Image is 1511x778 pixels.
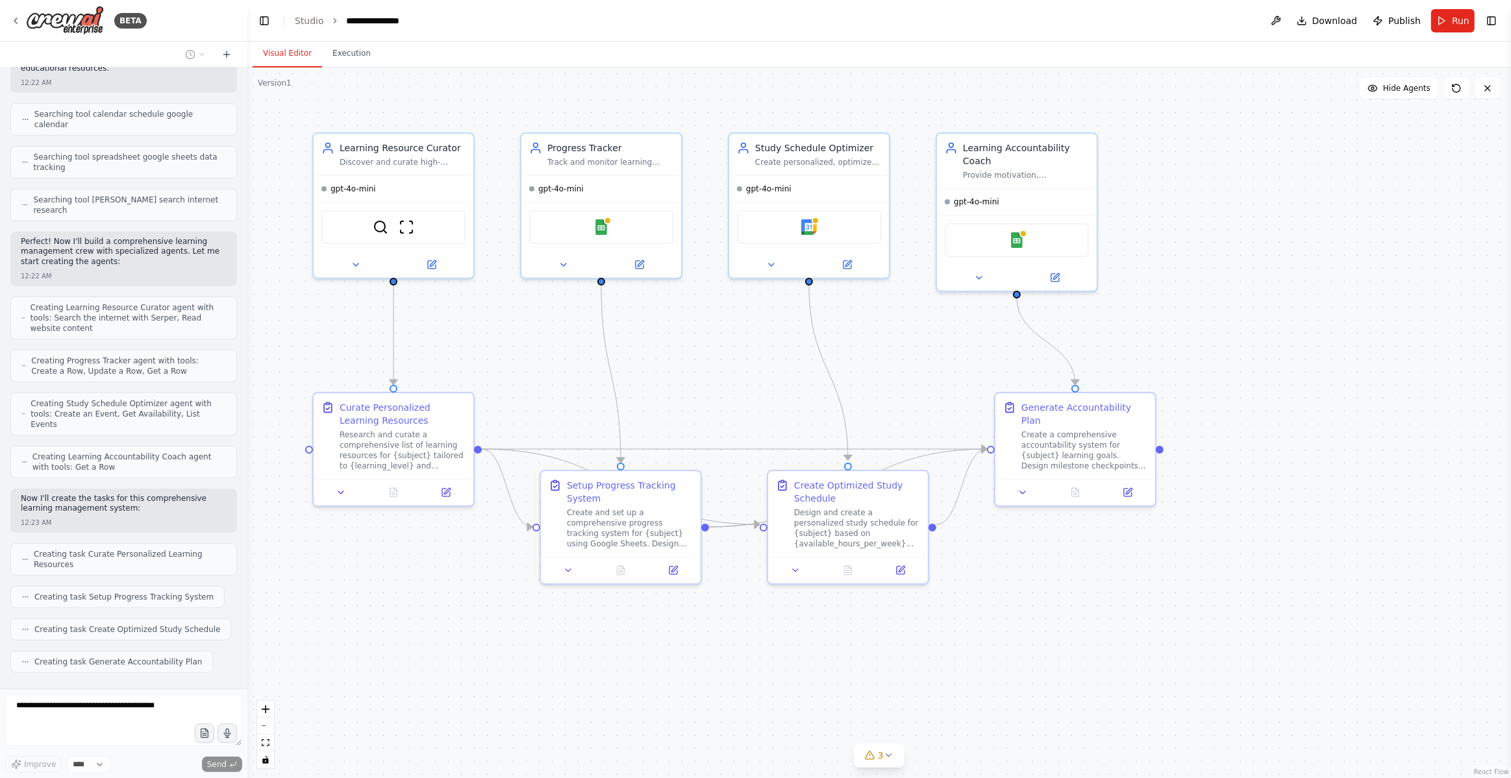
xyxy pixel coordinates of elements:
[255,12,273,30] button: Hide left sidebar
[34,657,202,667] span: Creating task Generate Accountability Plan
[340,401,466,427] div: Curate Personalized Learning Resources
[257,701,274,718] button: zoom in
[595,285,627,463] g: Edge from fd0a20b2-0499-4cc2-b0a0-8850c7b6af3f to 87e0b54b-b973-449f-9110-b550f992744e
[1009,232,1025,248] img: Google Sheets
[1010,298,1082,385] g: Edge from c04d2ecc-b2f0-4b81-9720-a403ad245eac to f553f14b-7b3d-4ece-a0ed-a948c2ee692e
[24,759,56,770] span: Improve
[1021,401,1147,427] div: Generate Accountability Plan
[34,624,220,635] span: Creating task Create Optimized Study Schedule
[794,479,920,505] div: Create Optimized Study Schedule
[1048,485,1103,500] button: No output available
[366,485,421,500] button: No output available
[767,470,929,585] div: Create Optimized Study ScheduleDesign and create a personalized study schedule for {subject} base...
[567,507,693,549] div: Create and set up a comprehensive progress tracking system for {subject} using Google Sheets. Des...
[810,257,884,273] button: Open in side panel
[603,257,676,273] button: Open in side panel
[1383,83,1430,93] span: Hide Agents
[878,749,884,762] span: 3
[34,109,226,130] span: Searching tool calendar schedule google calendar
[257,751,274,768] button: toggle interactivity
[963,170,1089,180] div: Provide motivation, accountability, and guidance to help maintain consistency with learning goals...
[257,718,274,735] button: zoom out
[180,47,211,62] button: Switch to previous chat
[755,141,881,154] div: Study Schedule Optimizer
[295,16,324,26] a: Studio
[21,271,51,281] div: 12:22 AM
[423,485,468,500] button: Open in side panel
[21,518,51,528] div: 12:23 AM
[1292,9,1363,32] button: Download
[709,443,987,533] g: Edge from 87e0b54b-b973-449f-9110-b550f992744e to f553f14b-7b3d-4ece-a0ed-a948c2ee692e
[32,452,226,472] span: Creating Learning Accountability Coach agent with tools: Get a Row
[651,563,695,578] button: Open in side panel
[1482,12,1501,30] button: Show right sidebar
[994,392,1156,507] div: Generate Accountability PlanCreate a comprehensive accountability system for {subject} learning g...
[593,563,649,578] button: No output available
[547,157,673,167] div: Track and monitor learning progress for {subject}, maintaining detailed records of completed less...
[218,723,237,743] button: Click to speak your automation idea
[26,6,104,35] img: Logo
[801,219,817,235] img: Google Calendar
[202,757,242,772] button: Send
[520,132,682,279] div: Progress TrackerTrack and monitor learning progress for {subject}, maintaining detailed records o...
[295,14,413,27] nav: breadcrumb
[340,157,466,167] div: Discover and curate high-quality, personalized learning resources for {subject} based on {learnin...
[963,141,1089,167] div: Learning Accountability Coach
[794,507,920,549] div: Design and create a personalized study schedule for {subject} based on {available_hours_per_week}...
[540,470,702,585] div: Setup Progress Tracking SystemCreate and set up a comprehensive progress tracking system for {sub...
[253,40,322,67] button: Visual Editor
[954,197,999,207] span: gpt-4o-mini
[340,430,466,471] div: Research and curate a comprehensive list of learning resources for {subject} tailored to {learnin...
[34,592,214,602] span: Creating task Setup Progress Tracking System
[195,723,214,743] button: Upload files
[373,219,388,235] img: SerperDevTool
[567,479,693,505] div: Setup Progress Tracking System
[1474,768,1509,775] a: React Flow attribution
[1018,270,1092,286] button: Open in side panel
[312,392,475,507] div: Curate Personalized Learning ResourcesResearch and curate a comprehensive list of learning resour...
[21,78,51,88] div: 12:22 AM
[5,756,62,773] button: Improve
[216,47,237,62] button: Start a new chat
[33,195,226,215] span: Searching tool [PERSON_NAME] search internet research
[312,132,475,279] div: Learning Resource CuratorDiscover and curate high-quality, personalized learning resources for {s...
[31,398,226,430] span: Creating Study Schedule Optimizer agent with tools: Create an Event, Get Availability, List Events
[399,219,414,235] img: ScrapeWebsiteTool
[538,184,584,194] span: gpt-4o-mini
[21,494,227,514] p: Now I'll create the tasks for this comprehensive learning management system:
[1105,485,1150,500] button: Open in side panel
[34,549,226,570] span: Creating task Curate Personalized Learning Resources
[1021,430,1147,471] div: Create a comprehensive accountability system for {subject} learning goals. Design milestone check...
[482,443,987,456] g: Edge from e480d359-50d8-4a9a-b9b1-61c99fbc0f19 to f553f14b-7b3d-4ece-a0ed-a948c2ee692e
[31,302,226,334] span: Creating Learning Resource Curator agent with tools: Search the internet with Serper, Read websit...
[387,285,400,385] g: Edge from d99f9b88-6c3f-4202-98d0-218853426b80 to e480d359-50d8-4a9a-b9b1-61c99fbc0f19
[31,356,226,376] span: Creating Progress Tracker agent with tools: Create a Row, Update a Row, Get a Row
[340,141,466,154] div: Learning Resource Curator
[821,563,876,578] button: No output available
[878,563,923,578] button: Open in side panel
[1452,14,1469,27] span: Run
[114,13,147,29] div: BETA
[593,219,609,235] img: Google Sheets
[728,132,890,279] div: Study Schedule OptimizerCreate personalized, optimized study schedules for {subject} based on {av...
[1312,14,1358,27] span: Download
[322,40,381,67] button: Execution
[257,701,274,768] div: React Flow controls
[755,157,881,167] div: Create personalized, optimized study schedules for {subject} based on {available_hours_per_week},...
[803,285,855,460] g: Edge from 6df87718-16a0-42a4-b3f8-e4fd7f2cae21 to 959b7355-8c28-4e2a-836e-56c4a40acfbb
[331,184,376,194] span: gpt-4o-mini
[395,257,468,273] button: Open in side panel
[1431,9,1475,32] button: Run
[34,152,226,173] span: Searching tool spreadsheet google sheets data tracking
[21,237,227,267] p: Perfect! Now I'll build a comprehensive learning management crew with specialized agents. Let me ...
[547,141,673,154] div: Progress Tracker
[746,184,792,194] span: gpt-4o-mini
[257,735,274,751] button: fit view
[936,132,1098,292] div: Learning Accountability CoachProvide motivation, accountability, and guidance to help maintain co...
[482,443,532,533] g: Edge from e480d359-50d8-4a9a-b9b1-61c99fbc0f19 to 87e0b54b-b973-449f-9110-b550f992744e
[207,759,227,770] span: Send
[1360,78,1438,99] button: Hide Agents
[1388,14,1421,27] span: Publish
[936,443,987,531] g: Edge from 959b7355-8c28-4e2a-836e-56c4a40acfbb to f553f14b-7b3d-4ece-a0ed-a948c2ee692e
[855,744,905,768] button: 3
